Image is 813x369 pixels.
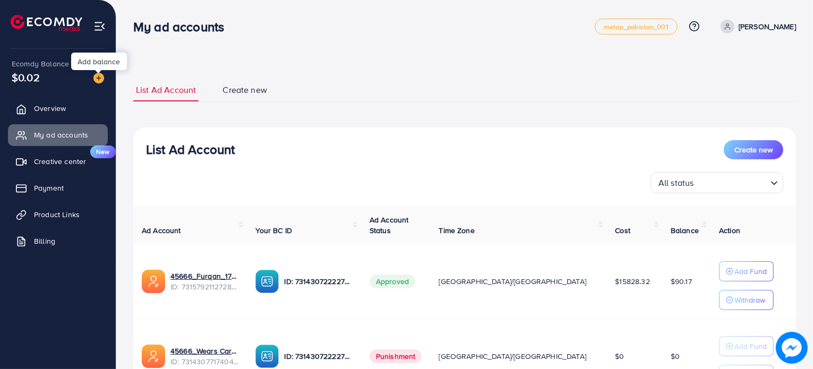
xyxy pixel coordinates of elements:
[34,130,88,140] span: My ad accounts
[8,98,108,119] a: Overview
[671,225,699,236] span: Balance
[734,294,765,306] p: Withdraw
[11,15,82,31] img: logo
[651,172,783,193] div: Search for option
[255,225,292,236] span: Your BC ID
[222,84,267,96] span: Create new
[439,225,474,236] span: Time Zone
[133,19,233,35] h3: My ad accounts
[142,225,181,236] span: Ad Account
[12,58,69,69] span: Ecomdy Balance
[604,23,669,30] span: metap_pakistan_001
[615,225,630,236] span: Cost
[12,70,40,85] span: $0.02
[170,346,238,356] a: 45666_Wears Cart_1702994988704
[370,274,415,288] span: Approved
[170,281,238,292] span: ID: 7315792112728145922
[719,336,774,356] button: Add Fund
[93,20,106,32] img: menu
[719,225,740,236] span: Action
[8,124,108,145] a: My ad accounts
[615,276,649,287] span: $15828.32
[8,151,108,172] a: Creative centerNew
[734,340,767,353] p: Add Fund
[8,177,108,199] a: Payment
[671,276,692,287] span: $90.17
[90,145,116,158] span: New
[739,20,796,33] p: [PERSON_NAME]
[170,356,238,367] span: ID: 7314307717404033026
[8,204,108,225] a: Product Links
[34,103,66,114] span: Overview
[370,349,422,363] span: Punishment
[776,332,808,364] img: image
[255,345,279,368] img: ic-ba-acc.ded83a64.svg
[439,351,586,362] span: [GEOGRAPHIC_DATA]/[GEOGRAPHIC_DATA]
[34,156,86,167] span: Creative center
[170,346,238,367] div: <span class='underline'>45666_Wears Cart_1702994988704</span></br>7314307717404033026
[34,209,80,220] span: Product Links
[615,351,624,362] span: $0
[734,265,767,278] p: Add Fund
[595,19,678,35] a: metap_pakistan_001
[697,173,766,191] input: Search for option
[8,230,108,252] a: Billing
[370,214,409,236] span: Ad Account Status
[170,271,238,281] a: 45666_Furqan_1703340596636
[71,53,127,70] div: Add balance
[93,73,104,83] img: image
[170,271,238,293] div: <span class='underline'>45666_Furqan_1703340596636</span></br>7315792112728145922
[671,351,680,362] span: $0
[136,84,196,96] span: List Ad Account
[34,183,64,193] span: Payment
[439,276,586,287] span: [GEOGRAPHIC_DATA]/[GEOGRAPHIC_DATA]
[142,270,165,293] img: ic-ads-acc.e4c84228.svg
[146,142,235,157] h3: List Ad Account
[656,175,696,191] span: All status
[716,20,796,33] a: [PERSON_NAME]
[734,144,773,155] span: Create new
[255,270,279,293] img: ic-ba-acc.ded83a64.svg
[284,350,352,363] p: ID: 7314307222278832129
[142,345,165,368] img: ic-ads-acc.e4c84228.svg
[719,261,774,281] button: Add Fund
[719,290,774,310] button: Withdraw
[34,236,55,246] span: Billing
[724,140,783,159] button: Create new
[284,275,352,288] p: ID: 7314307222278832129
